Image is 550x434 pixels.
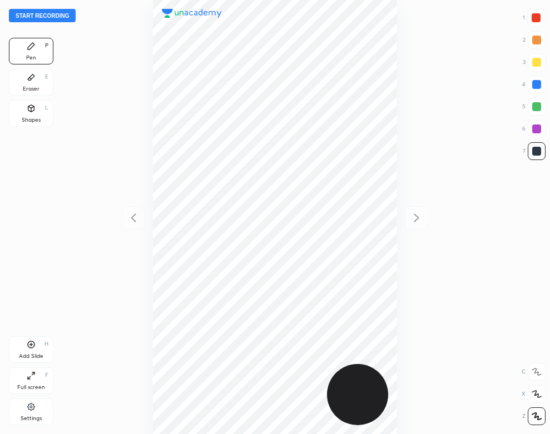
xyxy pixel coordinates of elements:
div: H [44,341,48,347]
div: 1 [523,9,545,27]
div: Z [522,407,546,425]
div: Full screen [17,385,45,390]
div: Pen [26,55,36,61]
div: C [522,363,546,381]
div: 2 [523,31,546,49]
div: F [45,372,48,378]
div: 5 [522,98,546,116]
div: X [522,385,546,403]
div: L [45,105,48,111]
div: 4 [522,76,546,93]
div: Settings [21,416,42,421]
img: logo.38c385cc.svg [162,9,222,18]
div: 3 [523,53,546,71]
div: P [45,43,48,48]
button: Start recording [9,9,76,22]
div: Shapes [22,117,41,123]
div: Add Slide [19,353,43,359]
div: 6 [522,120,546,138]
div: 7 [523,142,546,160]
div: Eraser [23,86,39,92]
div: E [45,74,48,79]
